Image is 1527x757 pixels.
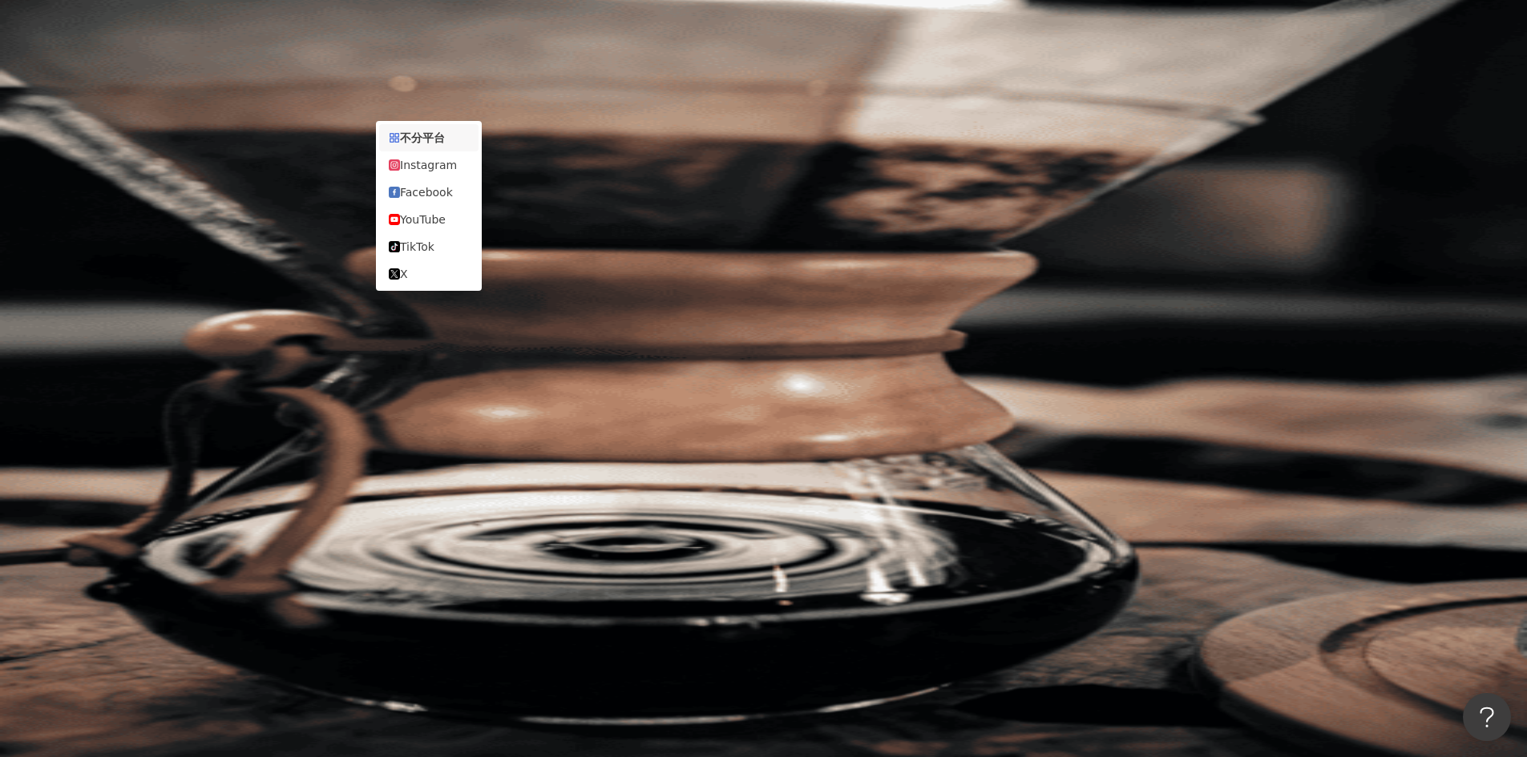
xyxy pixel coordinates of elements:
[389,129,469,147] div: 不分平台
[1463,693,1511,741] iframe: Help Scout Beacon - Open
[389,156,469,174] div: Instagram
[389,183,469,201] div: Facebook
[389,132,400,143] span: appstore
[389,265,469,283] div: X
[389,238,469,256] div: TikTok
[389,211,469,228] div: YouTube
